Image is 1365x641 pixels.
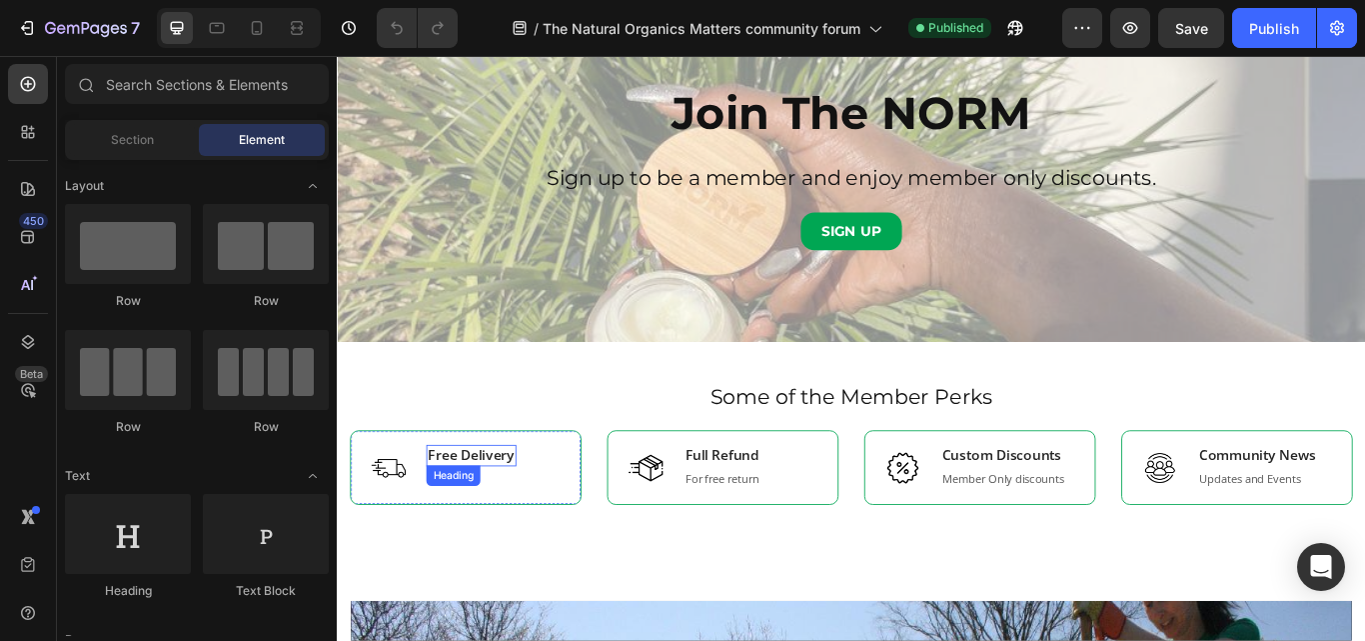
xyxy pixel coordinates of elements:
[65,292,191,310] div: Row
[534,18,539,39] span: /
[1297,543,1345,591] div: Open Intercom Messenger
[65,64,329,104] input: Search Sections & Elements
[111,131,154,149] span: Section
[1005,485,1141,505] p: Updates and Events
[1003,454,1143,479] h2: Community News
[106,456,207,477] p: Free Delivery
[640,461,680,501] img: Alt Image
[297,170,329,202] span: Toggle open
[1175,20,1208,37] span: Save
[1158,8,1224,48] button: Save
[17,376,1182,419] p: Some of the Member Perks
[928,19,983,37] span: Published
[19,213,48,229] div: 450
[65,177,104,195] span: Layout
[239,131,285,149] span: Element
[203,292,329,310] div: Row
[2,121,1197,164] p: Sign up to be a member and enjoy member only discounts.
[377,8,458,48] div: Undo/Redo
[541,183,659,228] button: SIGN UP
[337,56,1365,641] iframe: Design area
[340,461,380,501] img: Alt Image
[8,8,149,48] button: 7
[1249,18,1299,39] div: Publish
[15,366,48,382] div: Beta
[108,481,163,499] div: Heading
[40,461,80,501] img: Alt Image
[565,191,635,220] div: SIGN UP
[939,461,979,501] img: Alt Image
[406,456,493,477] p: Full Refund
[543,18,860,39] span: The Natural Organics Matters community forum
[203,418,329,436] div: Row
[297,460,329,492] span: Toggle open
[131,16,140,40] p: 7
[65,418,191,436] div: Row
[203,582,329,600] div: Text Block
[65,467,90,485] span: Text
[1232,8,1316,48] button: Publish
[705,485,848,505] p: Member Only discounts
[65,582,191,600] div: Heading
[703,454,850,479] h2: Custom Discounts
[406,485,493,505] p: For free return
